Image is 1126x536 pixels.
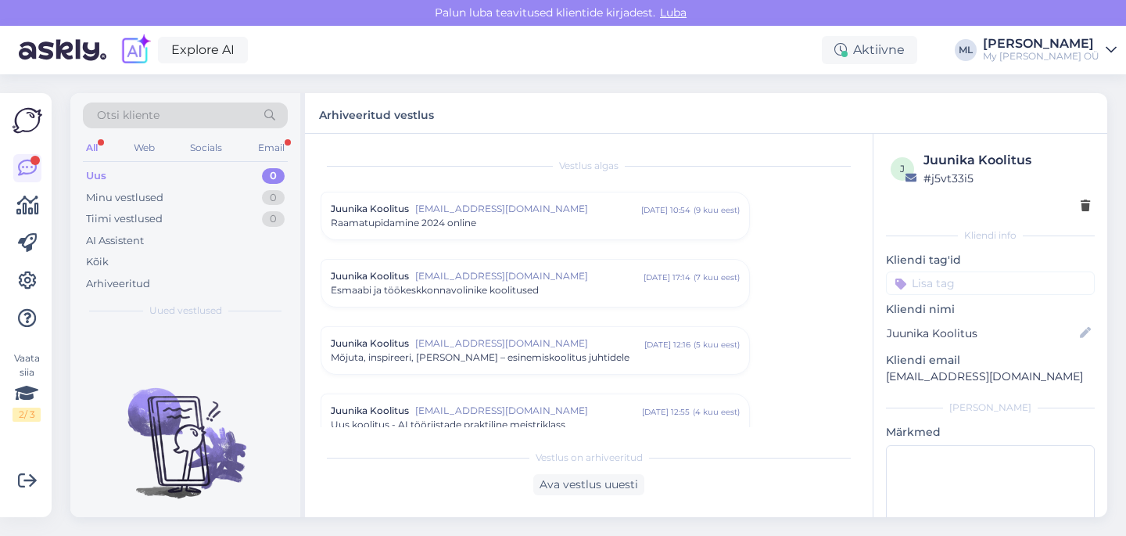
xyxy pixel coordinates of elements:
[655,5,691,20] span: Luba
[86,254,109,270] div: Kõik
[955,39,977,61] div: ML
[415,269,644,283] span: [EMAIL_ADDRESS][DOMAIN_NAME]
[536,451,643,465] span: Vestlus on arhiveeritud
[83,138,101,158] div: All
[13,408,41,422] div: 2 / 3
[331,283,539,297] span: Esmaabi ja töökeskkonnavolinike koolitused
[644,339,690,351] div: [DATE] 12:16
[983,50,1099,63] div: My [PERSON_NAME] OÜ
[70,360,300,501] img: No chats
[158,37,248,63] a: Explore AI
[533,474,644,495] div: Ava vestlus uuesti
[13,351,41,422] div: Vaata siia
[642,406,690,418] div: [DATE] 12:55
[886,228,1095,243] div: Kliendi info
[822,36,917,64] div: Aktiivne
[13,106,42,135] img: Askly Logo
[887,325,1077,342] input: Lisa nimi
[106,515,266,531] p: Uued vestlused tulevad siia.
[131,138,158,158] div: Web
[86,168,106,184] div: Uus
[331,418,565,432] span: Uus koolitus - AI tööriistade praktiline meistriklass
[900,163,905,174] span: j
[694,272,740,283] div: ( 7 kuu eest )
[923,151,1090,170] div: Juunika Koolitus
[119,34,152,67] img: explore-ai
[97,107,160,124] span: Otsi kliente
[415,336,644,351] span: [EMAIL_ADDRESS][DOMAIN_NAME]
[886,272,1095,295] input: Lisa tag
[415,202,641,216] span: [EMAIL_ADDRESS][DOMAIN_NAME]
[886,352,1095,369] p: Kliendi email
[262,190,285,206] div: 0
[331,351,629,365] span: Mõjuta, inspireeri, [PERSON_NAME] – esinemiskoolitus juhtidele
[86,233,144,249] div: AI Assistent
[331,202,409,216] span: Juunika Koolitus
[262,168,285,184] div: 0
[641,204,690,216] div: [DATE] 10:54
[262,211,285,227] div: 0
[886,301,1095,318] p: Kliendi nimi
[86,276,150,292] div: Arhiveeritud
[644,272,690,283] div: [DATE] 17:14
[983,38,1117,63] a: [PERSON_NAME]My [PERSON_NAME] OÜ
[331,336,409,351] span: Juunika Koolitus
[886,424,1095,441] p: Märkmed
[886,369,1095,385] p: [EMAIL_ADDRESS][DOMAIN_NAME]
[149,304,222,318] span: Uued vestlused
[983,38,1099,50] div: [PERSON_NAME]
[319,103,434,124] label: Arhiveeritud vestlus
[923,170,1090,187] div: # j5vt33i5
[331,269,409,283] span: Juunika Koolitus
[86,190,163,206] div: Minu vestlused
[331,216,476,230] span: Raamatupidamine 2024 online
[415,404,642,418] span: [EMAIL_ADDRESS][DOMAIN_NAME]
[321,159,857,173] div: Vestlus algas
[331,404,409,418] span: Juunika Koolitus
[694,339,740,351] div: ( 5 kuu eest )
[693,406,740,418] div: ( 4 kuu eest )
[694,204,740,216] div: ( 9 kuu eest )
[886,401,1095,415] div: [PERSON_NAME]
[187,138,225,158] div: Socials
[886,252,1095,268] p: Kliendi tag'id
[86,211,163,227] div: Tiimi vestlused
[255,138,288,158] div: Email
